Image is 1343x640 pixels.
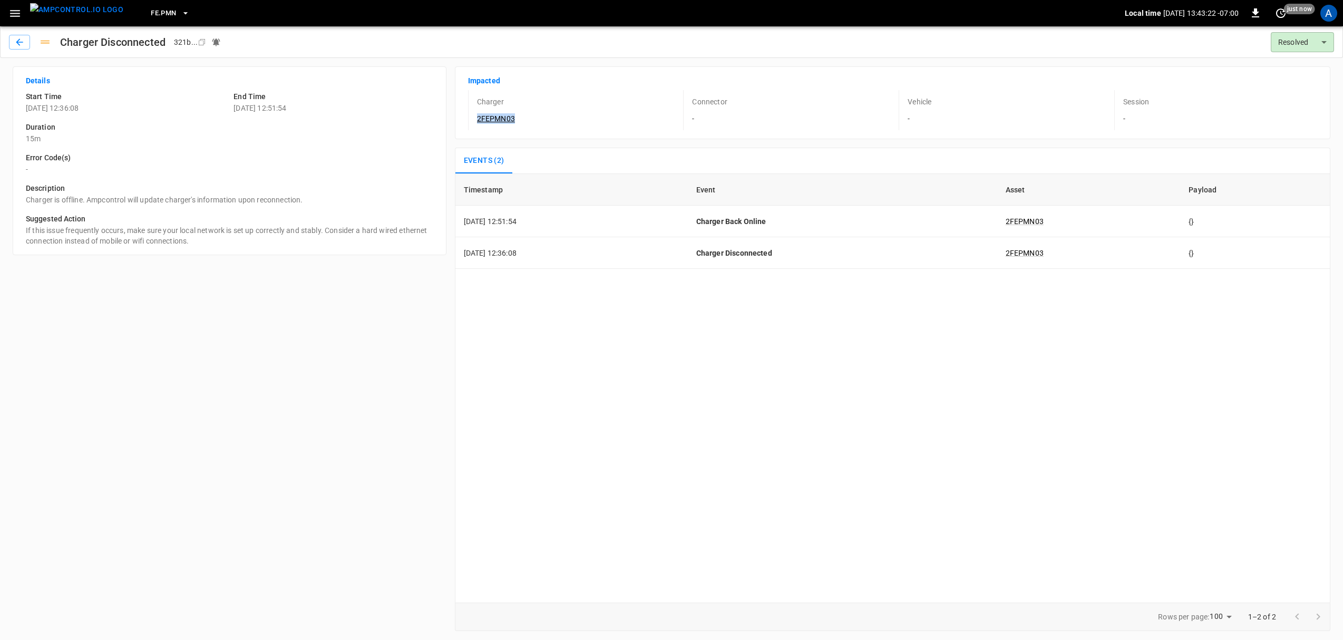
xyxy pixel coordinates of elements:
td: {} [1180,237,1330,269]
span: FE.PMN [151,7,176,20]
th: Payload [1180,174,1330,206]
h6: Description [26,183,433,195]
div: sessions table [455,173,1330,603]
h6: Duration [26,122,433,133]
h6: Suggested Action [26,214,433,225]
span: just now [1284,4,1315,14]
div: profile-icon [1320,5,1337,22]
a: 2FEPMN03 [1006,217,1044,226]
h6: Error Code(s) [26,152,433,164]
th: Event [688,174,997,206]
p: If this issue frequently occurs, make sure your local network is set up correctly and stably. Con... [26,225,433,246]
p: Connector [692,96,727,107]
button: set refresh interval [1272,5,1289,22]
p: [DATE] 12:36:08 [26,103,225,113]
table: sessions table [455,174,1330,269]
div: - [1114,90,1317,130]
p: 15m [26,133,433,144]
p: Charger Back Online [696,216,989,227]
button: FE.PMN [147,3,194,24]
div: - [899,90,1102,130]
td: [DATE] 12:36:08 [455,237,688,269]
a: 2FEPMN03 [477,114,515,123]
p: 1–2 of 2 [1248,612,1276,622]
a: 2FEPMN03 [1006,249,1044,257]
p: - [26,164,433,174]
div: Resolved [1271,32,1334,52]
p: [DATE] 13:43:22 -07:00 [1163,8,1239,18]
button: Events (2) [455,148,513,173]
p: [DATE] 12:51:54 [233,103,433,113]
th: Timestamp [455,174,688,206]
td: {} [1180,206,1330,237]
div: 321b ... [174,37,198,47]
p: Charger [477,96,504,107]
img: ampcontrol.io logo [30,3,123,16]
h6: End Time [233,91,433,103]
p: Charger Disconnected [696,248,989,258]
td: [DATE] 12:51:54 [455,206,688,237]
p: Session [1123,96,1149,107]
th: Asset [997,174,1181,206]
p: Charger is offline. Ampcontrol will update charger's information upon reconnection. [26,195,433,205]
div: Notifications sent [211,37,221,47]
div: 100 [1210,609,1235,624]
div: - [683,90,886,130]
p: Vehicle [908,96,931,107]
h1: Charger Disconnected [60,34,166,51]
div: copy [197,36,208,48]
h6: Start Time [26,91,225,103]
p: Local time [1125,8,1161,18]
p: Impacted [468,75,1317,86]
p: Rows per page: [1158,612,1209,622]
